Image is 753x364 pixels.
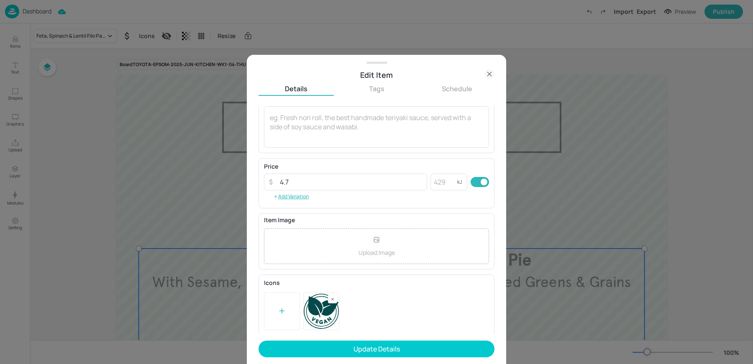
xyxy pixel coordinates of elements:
[264,164,278,169] p: Price
[328,295,337,303] div: Remove image
[275,174,427,190] input: 10
[264,190,318,203] button: Add Variation
[419,84,494,93] button: Schedule
[430,174,457,190] input: 429
[259,84,334,93] button: Details
[304,294,339,329] img: 2025-07-08-1751988957523x4aaasqfyb.svg
[457,179,462,185] p: kJ
[264,217,489,223] p: Item Image
[339,84,414,93] button: Tags
[359,248,395,257] p: Upload Image
[259,69,494,81] div: Edit Item
[259,341,494,357] button: Update Details
[264,280,489,286] p: Icons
